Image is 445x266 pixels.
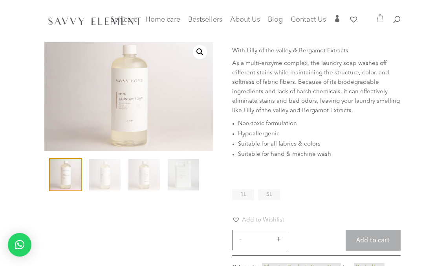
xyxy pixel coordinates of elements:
[238,129,400,139] li: Hypoallergenic
[238,119,400,129] li: Non-toxic formulation
[110,16,137,23] span: Self care
[110,17,137,33] a: Self care
[89,159,121,190] img: Laundry Soap - Image 2
[232,46,400,59] p: With Lilly of the valley & Bergamot Extracts
[232,59,400,119] p: As a multi-enzyme complex, the laundry soap washes off different stains while maintaining the str...
[145,17,180,33] a: Home care
[188,17,222,28] a: Bestsellers
[234,235,246,244] button: -
[238,150,400,160] li: Suitable for hand & machine wash
[291,17,326,28] a: Contact Us
[50,159,81,190] img: Laundry Soap by Savvy Element
[346,230,401,251] button: Add to cart
[334,15,341,22] span: 
[242,217,284,223] span: Add to Wishlist
[145,16,180,23] span: Home care
[268,16,283,23] span: Blog
[238,139,400,150] li: Suitable for all fabrics & colors
[188,16,222,23] span: Bestsellers
[266,192,272,197] span: 5L
[128,159,160,190] img: Laundry Soap - Image 3
[230,17,260,28] a: About Us
[193,45,207,59] a: View full-screen image gallery
[273,235,284,244] button: +
[168,159,199,190] img: Laundry Soap - Image 4
[46,15,143,27] img: SavvyElement
[240,192,246,197] span: 1L
[258,189,280,200] li: 5L
[44,39,212,151] img: Laundry Soap by Savvy Element
[334,15,341,28] a: 
[247,230,271,250] input: Product quantity
[291,16,326,23] span: Contact Us
[268,17,283,28] a: Blog
[232,189,254,200] li: 1L
[230,16,260,23] span: About Us
[232,216,284,224] a: Add to Wishlist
